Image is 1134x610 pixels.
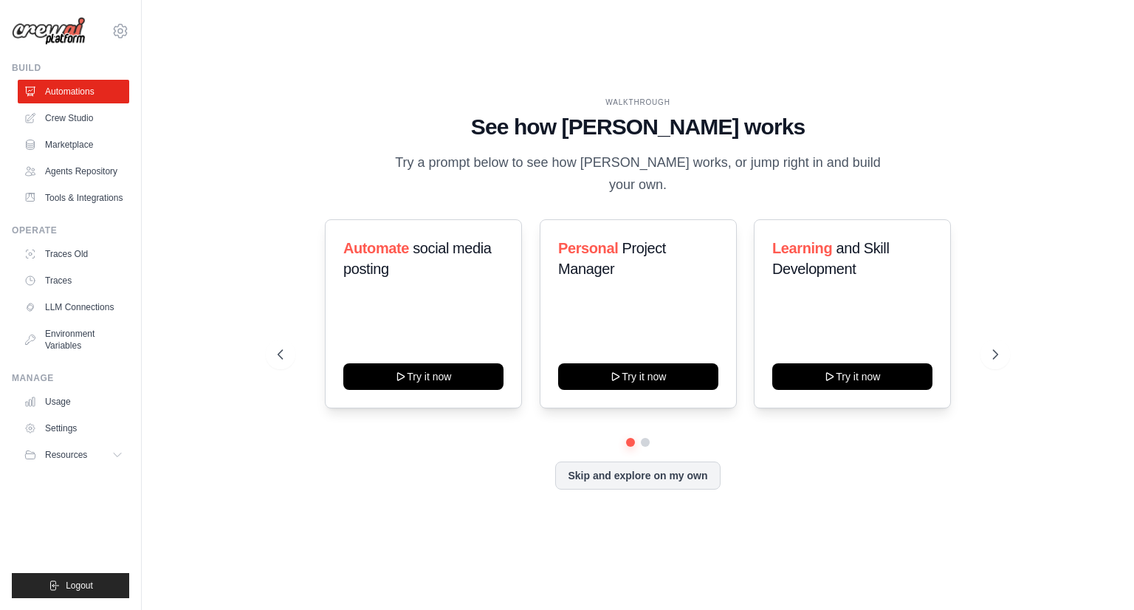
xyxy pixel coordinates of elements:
p: Try a prompt below to see how [PERSON_NAME] works, or jump right in and build your own. [390,152,886,196]
button: Try it now [772,363,932,390]
a: Usage [18,390,129,414]
button: Logout [12,573,129,598]
h1: See how [PERSON_NAME] works [278,114,998,140]
button: Try it now [558,363,718,390]
a: Traces [18,269,129,292]
div: Build [12,62,129,74]
a: Settings [18,417,129,440]
a: Automations [18,80,129,103]
div: Manage [12,372,129,384]
a: LLM Connections [18,295,129,319]
a: Traces Old [18,242,129,266]
div: WALKTHROUGH [278,97,998,108]
a: Agents Repository [18,160,129,183]
span: Project Manager [558,240,666,277]
span: Automate [343,240,409,256]
a: Crew Studio [18,106,129,130]
a: Tools & Integrations [18,186,129,210]
button: Skip and explore on my own [555,462,720,490]
span: social media posting [343,240,492,277]
div: Operate [12,225,129,236]
button: Resources [18,443,129,467]
span: Learning [772,240,832,256]
a: Marketplace [18,133,129,157]
img: Logo [12,17,86,46]
span: Personal [558,240,618,256]
span: Resources [45,449,87,461]
span: Logout [66,580,93,592]
span: and Skill Development [772,240,889,277]
button: Try it now [343,363,504,390]
a: Environment Variables [18,322,129,357]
